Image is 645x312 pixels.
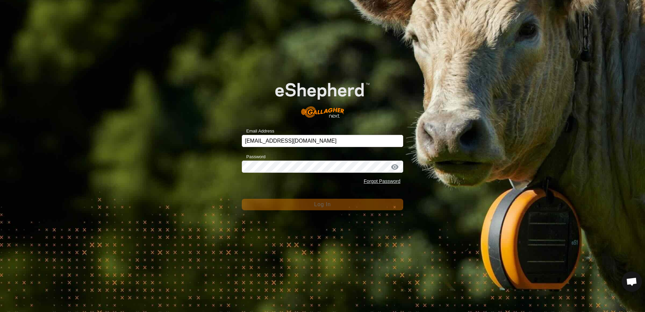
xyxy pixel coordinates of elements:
[242,135,403,147] input: Email Address
[314,201,331,207] span: Log In
[242,199,403,210] button: Log In
[364,178,401,184] a: Forgot Password
[622,271,642,292] div: Open chat
[258,69,387,124] img: E-shepherd Logo
[242,128,274,135] label: Email Address
[242,153,265,160] label: Password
